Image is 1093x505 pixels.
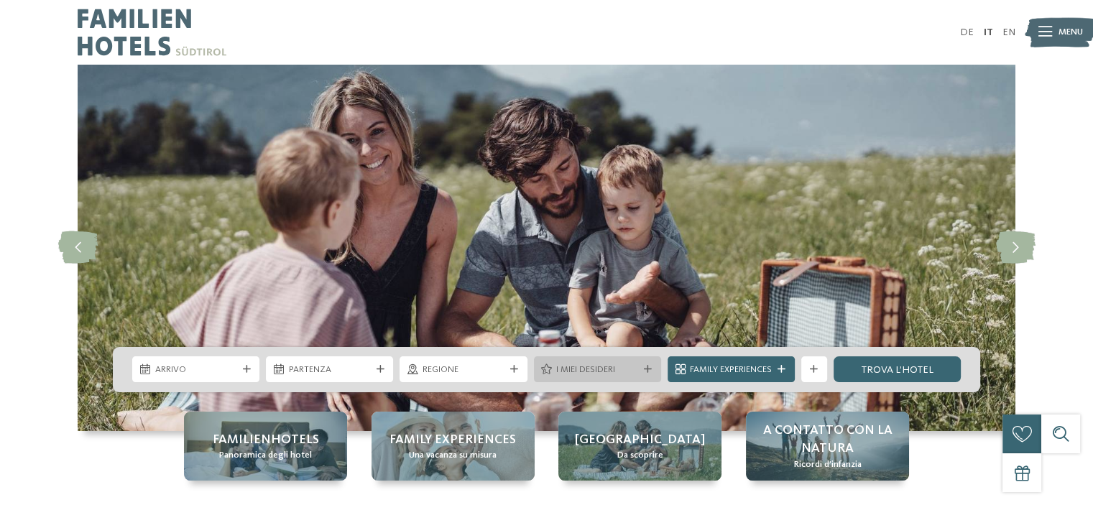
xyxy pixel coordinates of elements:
[617,449,663,462] span: Da scoprire
[155,363,237,376] span: Arrivo
[759,422,896,458] span: A contatto con la natura
[289,363,371,376] span: Partenza
[409,449,497,462] span: Una vacanza su misura
[1059,26,1083,39] span: Menu
[834,356,961,382] a: trova l’hotel
[389,431,516,449] span: Family experiences
[78,65,1015,431] img: Hotel per famiglie in Alto Adige: un’esperienza indimenticabile
[960,27,974,37] a: DE
[1002,27,1015,37] a: EN
[793,458,861,471] span: Ricordi d’infanzia
[690,363,772,376] span: Family Experiences
[558,412,721,481] a: Hotel per famiglie in Alto Adige: un’esperienza indimenticabile [GEOGRAPHIC_DATA] Da scoprire
[213,431,319,449] span: Familienhotels
[983,27,992,37] a: IT
[423,363,504,376] span: Regione
[219,449,312,462] span: Panoramica degli hotel
[556,363,638,376] span: I miei desideri
[372,412,535,481] a: Hotel per famiglie in Alto Adige: un’esperienza indimenticabile Family experiences Una vacanza su...
[184,412,347,481] a: Hotel per famiglie in Alto Adige: un’esperienza indimenticabile Familienhotels Panoramica degli h...
[746,412,909,481] a: Hotel per famiglie in Alto Adige: un’esperienza indimenticabile A contatto con la natura Ricordi ...
[575,431,705,449] span: [GEOGRAPHIC_DATA]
